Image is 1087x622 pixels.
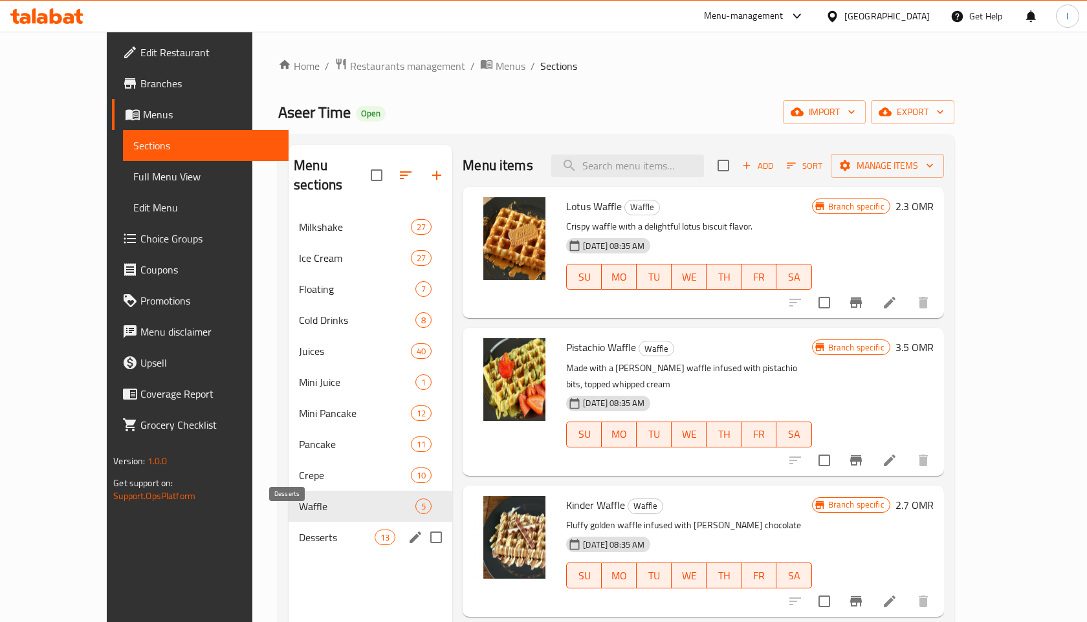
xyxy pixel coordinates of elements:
span: Juices [299,343,411,359]
h6: 3.5 OMR [895,338,934,356]
a: Promotions [112,285,289,316]
span: Waffle [625,200,659,215]
input: search [551,155,704,177]
img: Lotus Waffle [473,197,556,280]
div: [GEOGRAPHIC_DATA] [844,9,930,23]
button: FR [741,563,776,588]
li: / [325,58,329,74]
button: SA [776,422,811,447]
a: Coverage Report [112,378,289,409]
span: Desserts [299,530,375,545]
span: FR [747,425,771,444]
button: edit [406,528,425,547]
div: Cold Drinks8 [289,305,452,336]
p: Fluffy golden waffle infused with [PERSON_NAME] chocolate [566,517,811,533]
span: [DATE] 08:35 AM [578,539,650,551]
span: 8 [416,314,431,327]
button: export [871,100,954,124]
p: Made with a [PERSON_NAME] waffle infused with pistachio bits, topped whipped cream [566,360,811,392]
button: Manage items [831,154,944,178]
h6: 2.3 OMR [895,197,934,215]
div: Floating7 [289,273,452,305]
span: Cold Drinks [299,312,415,328]
button: FR [741,422,776,447]
button: TU [637,264,672,290]
span: Lotus Waffle [566,197,622,216]
span: 27 [412,221,431,233]
button: TH [707,264,741,290]
button: import [783,100,866,124]
span: Upsell [140,355,278,370]
a: Menu disclaimer [112,316,289,347]
span: SA [782,566,806,585]
div: Open [356,106,386,122]
button: Branch-specific-item [840,287,872,318]
span: Floating [299,281,415,297]
img: Pistachio Waffle [473,338,556,421]
span: Menu disclaimer [140,324,278,339]
button: SU [566,563,602,588]
span: TU [642,268,666,286]
div: Mini Juice1 [289,367,452,398]
span: Aseer Time [278,98,351,127]
a: Edit menu item [882,594,897,609]
nav: breadcrumb [278,58,954,74]
span: Menus [143,107,278,122]
span: Kinder Waffle [566,495,625,515]
div: Waffle [639,341,674,356]
span: SU [572,566,597,585]
span: SA [782,268,806,286]
span: Sort items [778,156,831,176]
li: / [531,58,535,74]
h2: Menu sections [294,156,371,195]
span: 40 [412,345,431,358]
span: SU [572,425,597,444]
div: items [411,467,432,483]
a: Upsell [112,347,289,378]
span: Coverage Report [140,386,278,402]
span: TU [642,425,666,444]
span: TH [712,268,736,286]
div: Crepe [299,467,411,483]
span: Select to update [811,289,838,316]
button: TU [637,563,672,588]
span: Restaurants management [350,58,465,74]
button: SU [566,264,602,290]
span: FR [747,268,771,286]
span: Sections [540,58,577,74]
span: Ice Cream [299,250,411,266]
div: items [415,499,432,514]
span: MO [607,425,631,444]
button: delete [908,445,939,476]
span: Full Menu View [133,169,278,184]
span: Sort [787,158,822,173]
span: Add item [737,156,778,176]
span: TU [642,566,666,585]
button: TU [637,422,672,447]
a: Home [278,58,320,74]
div: items [411,343,432,359]
span: 7 [416,283,431,295]
button: WE [672,422,707,447]
span: Promotions [140,293,278,308]
div: Pancake11 [289,429,452,460]
span: [DATE] 08:35 AM [578,240,650,252]
span: SA [782,425,806,444]
span: [DATE] 08:35 AM [578,397,650,409]
div: Menu-management [704,8,784,24]
span: Version: [113,453,145,469]
button: Sort [784,156,826,176]
span: Waffle [628,499,663,513]
span: Mini Juice [299,374,415,390]
span: Add [740,158,775,173]
span: Mini Pancake [299,405,411,421]
a: Edit menu item [882,453,897,468]
span: 1 [416,376,431,389]
button: WE [672,563,707,588]
button: TH [707,422,741,447]
img: Kinder Waffle [473,496,556,579]
span: import [793,104,855,120]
